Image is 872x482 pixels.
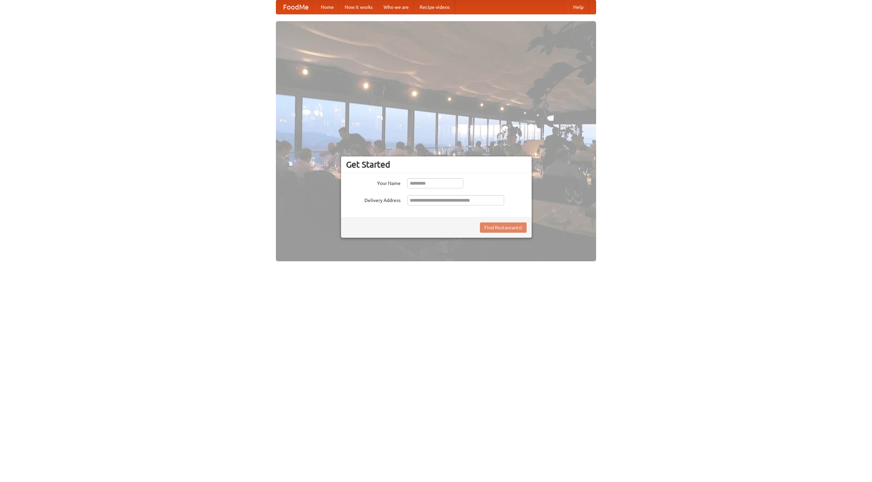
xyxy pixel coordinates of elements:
h3: Get Started [346,159,527,170]
button: Find Restaurants! [480,222,527,233]
a: Help [568,0,589,14]
a: Recipe videos [414,0,455,14]
a: Who we are [378,0,414,14]
a: Home [315,0,339,14]
label: Your Name [346,178,401,187]
label: Delivery Address [346,195,401,204]
a: FoodMe [276,0,315,14]
a: How it works [339,0,378,14]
